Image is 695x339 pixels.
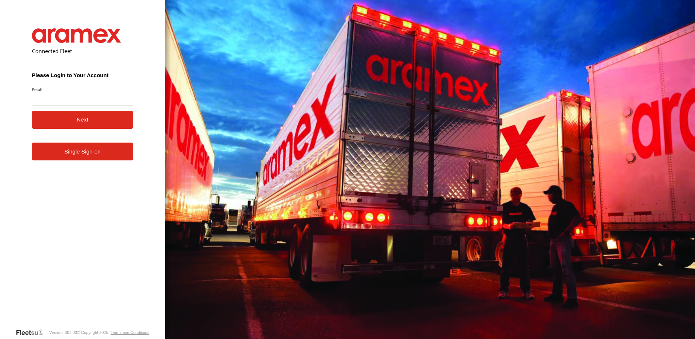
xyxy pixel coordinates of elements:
[32,72,133,78] h3: Please Login to Your Account
[32,28,121,43] img: Aramex
[32,143,133,160] a: Single Sign-on
[16,329,49,336] a: Visit our Website
[111,330,149,335] a: Terms and Conditions
[49,330,77,335] div: Version: 307.00
[32,111,133,129] button: Next
[32,47,133,55] h2: Connected Fleet
[32,87,133,92] label: Email
[77,330,149,335] div: © Copyright 2025 -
